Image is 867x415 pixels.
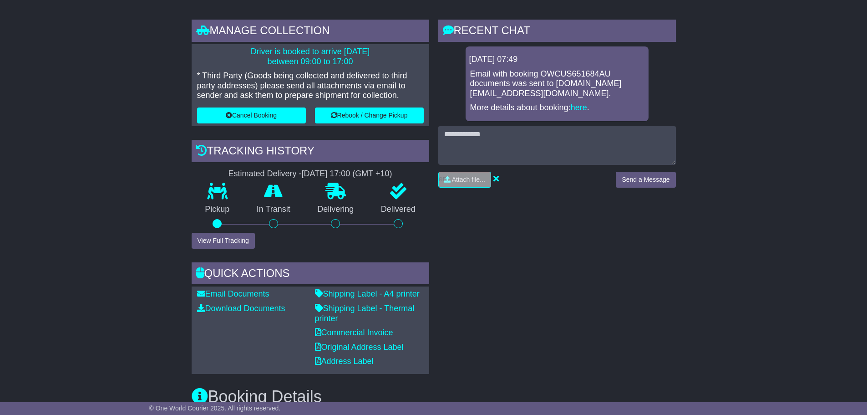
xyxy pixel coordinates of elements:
[367,205,429,215] p: Delivered
[470,103,644,113] p: More details about booking: .
[315,289,420,298] a: Shipping Label - A4 printer
[192,20,429,44] div: Manage collection
[192,205,243,215] p: Pickup
[192,169,429,179] div: Estimated Delivery -
[315,108,424,123] button: Rebook / Change Pickup
[616,172,675,188] button: Send a Message
[192,388,676,406] h3: Booking Details
[304,205,368,215] p: Delivering
[192,140,429,164] div: Tracking history
[438,20,676,44] div: RECENT CHAT
[470,69,644,99] p: Email with booking OWCUS651684AU documents was sent to [DOMAIN_NAME][EMAIL_ADDRESS][DOMAIN_NAME].
[315,357,374,366] a: Address Label
[197,71,424,101] p: * Third Party (Goods being collected and delivered to third party addresses) please send all atta...
[302,169,392,179] div: [DATE] 17:00 (GMT +10)
[149,405,281,412] span: © One World Courier 2025. All rights reserved.
[197,289,269,298] a: Email Documents
[315,304,415,323] a: Shipping Label - Thermal printer
[192,262,429,287] div: Quick Actions
[571,103,587,112] a: here
[197,47,424,67] p: Driver is booked to arrive [DATE] between 09:00 to 17:00
[243,205,304,215] p: In Transit
[315,343,404,352] a: Original Address Label
[197,304,285,313] a: Download Documents
[469,55,645,65] div: [DATE] 07:49
[315,328,393,337] a: Commercial Invoice
[197,108,306,123] button: Cancel Booking
[192,233,255,249] button: View Full Tracking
